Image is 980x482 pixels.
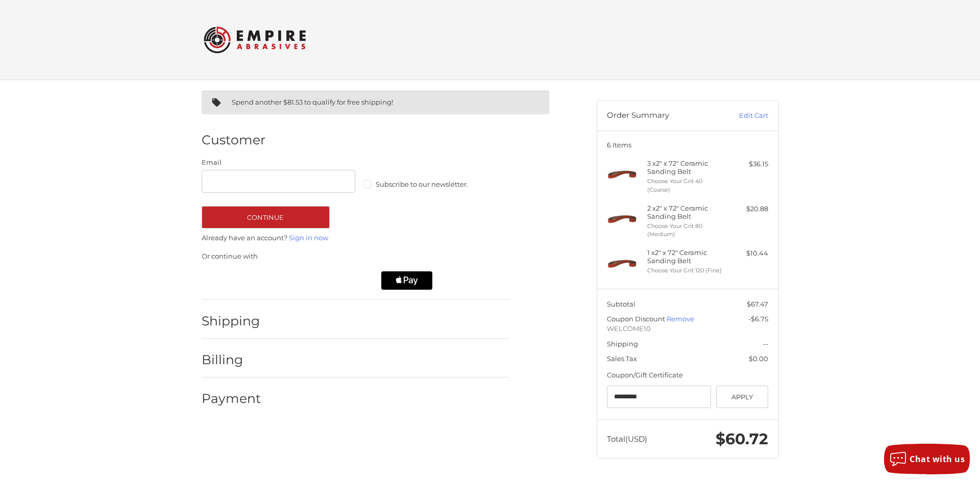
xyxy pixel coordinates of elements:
button: Continue [202,206,330,229]
p: Already have an account? [202,233,509,243]
p: Or continue with [202,251,509,262]
span: Subscribe to our newsletter. [376,180,468,188]
a: Remove [667,315,694,323]
h4: 3 x 2" x 72" Ceramic Sanding Belt [647,159,725,176]
span: $60.72 [716,429,768,448]
span: WELCOME10 [607,324,768,334]
h4: 2 x 2" x 72" Ceramic Sanding Belt [647,204,725,221]
iframe: PayPal-paypal [198,271,280,290]
span: Chat with us [910,453,965,465]
a: Edit Cart [717,111,768,121]
span: Subtotal [607,300,635,308]
h3: 6 Items [607,141,768,149]
span: $0.00 [749,354,768,363]
input: Gift Certificate or Coupon Code [607,386,711,409]
span: Total (USD) [607,434,647,444]
li: Choose Your Grit 80 (Medium) [647,222,725,239]
div: $10.44 [728,248,768,259]
span: Coupon Discount [607,315,667,323]
button: Chat with us [884,444,970,474]
h2: Billing [202,352,261,368]
label: Email [202,158,356,168]
span: $67.47 [747,300,768,308]
span: -$6.75 [748,315,768,323]
h2: Payment [202,391,261,407]
span: Sales Tax [607,354,637,363]
div: Coupon/Gift Certificate [607,370,768,380]
div: $36.15 [728,159,768,169]
span: Spend another $81.53 to qualify for free shipping! [232,98,393,106]
div: $20.88 [728,204,768,214]
span: -- [763,340,768,348]
h2: Shipping [202,313,261,329]
h4: 1 x 2" x 72" Ceramic Sanding Belt [647,248,725,265]
img: Empire Abrasives [204,20,306,60]
li: Choose Your Grit 120 (Fine) [647,266,725,275]
a: Sign in now [289,234,328,242]
iframe: PayPal-paylater [290,271,372,290]
span: Shipping [607,340,638,348]
li: Choose Your Grit 40 (Coarse) [647,177,725,194]
button: Apply [716,386,769,409]
h2: Customer [202,132,265,148]
h3: Order Summary [607,111,717,121]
